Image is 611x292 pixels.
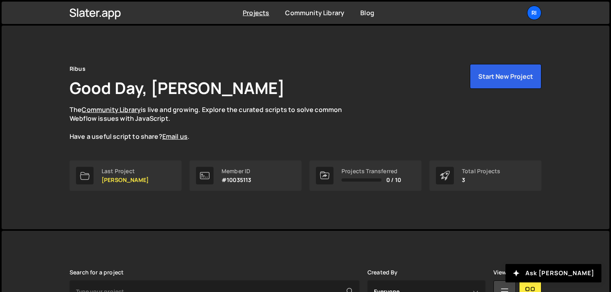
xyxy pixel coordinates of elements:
a: Community Library [82,105,141,114]
div: Projects Transferred [341,168,401,174]
label: Created By [367,269,398,276]
a: Last Project [PERSON_NAME] [70,160,182,191]
button: Start New Project [470,64,541,89]
a: Email us [162,132,188,141]
label: View Mode [493,269,523,276]
span: 0 / 10 [386,177,401,183]
div: Last Project [102,168,149,174]
p: The is live and growing. Explore the curated scripts to solve common Webflow issues with JavaScri... [70,105,357,141]
label: Search for a project [70,269,124,276]
p: [PERSON_NAME] [102,177,149,183]
a: Blog [360,8,374,17]
div: Total Projects [462,168,500,174]
p: 3 [462,177,500,183]
button: Ask [PERSON_NAME] [505,264,601,282]
div: Member ID [222,168,251,174]
a: Projects [243,8,269,17]
div: Ribus [70,64,86,74]
a: Community Library [285,8,344,17]
p: #10035113 [222,177,251,183]
a: Ri [527,6,541,20]
h1: Good Day, [PERSON_NAME] [70,77,285,99]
